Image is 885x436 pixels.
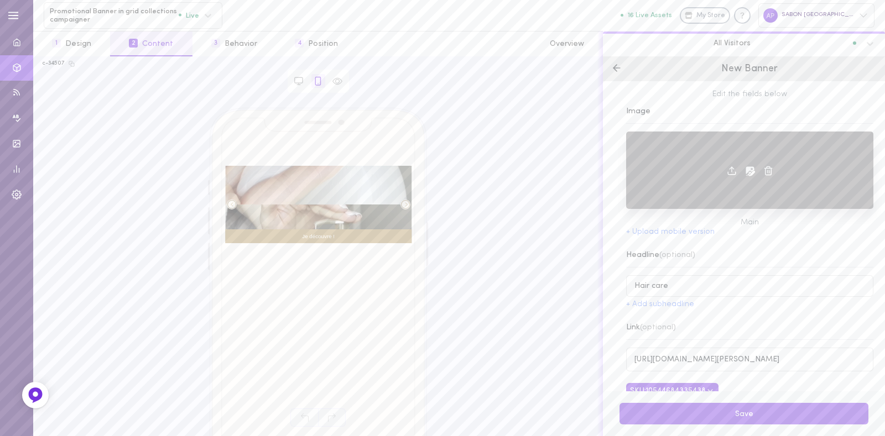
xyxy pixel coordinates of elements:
a: 16 Live Assets [621,12,680,19]
span: All Visitors [714,38,751,48]
div: c-34507 [43,60,65,67]
button: + Upload mobile version [626,228,715,236]
span: (optional) [659,251,695,259]
div: Right arrow [401,200,410,209]
a: SKU:10544684335438 [630,387,706,395]
div: Left arrow [227,200,236,209]
button: Save [619,403,868,424]
button: 1Design [33,31,110,56]
input: Type your headline here [626,275,873,297]
button: 4Position [276,31,357,56]
span: New Banner [721,64,778,74]
div: SABON [GEOGRAPHIC_DATA] [758,3,874,27]
span: 1 [52,39,61,48]
span: Edit the fields below [626,89,873,100]
button: 16 Live Assets [621,12,672,19]
span: Undo [290,408,318,427]
div: Link [626,324,676,332]
span: My Store [696,11,725,21]
span: (optional) [640,323,676,332]
img: Feedback Button [27,387,44,403]
a: My Store [680,7,730,24]
button: 2Content [110,31,192,56]
span: Redo [318,408,346,427]
button: + Add subheadline [626,301,694,308]
span: 2 [129,39,138,48]
div: Knowledge center [734,7,751,24]
div: Image [626,100,873,124]
span: Promotional Banner in grid collections campaigner [50,7,179,24]
div: Main [626,132,873,228]
span: 4 [295,39,304,48]
div: Main [626,217,873,228]
div: Headline [626,251,695,259]
span: Live [179,12,199,19]
input: Choose a page, SKU or insert a specific URL [626,348,873,371]
span: 3 [211,39,220,48]
button: 3Behavior [192,31,276,56]
button: Overview [531,31,603,56]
